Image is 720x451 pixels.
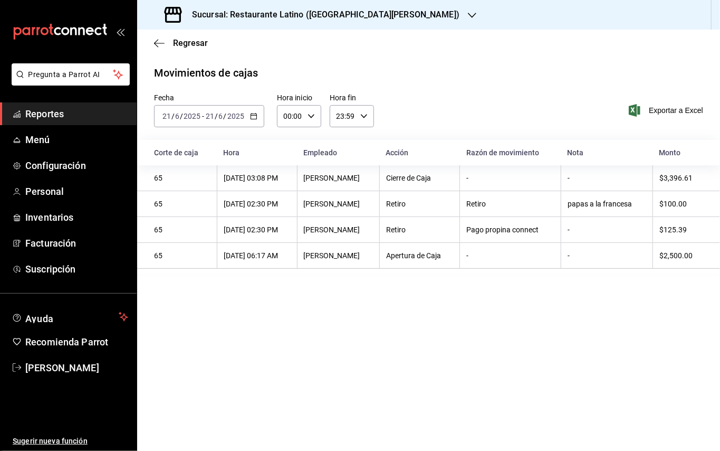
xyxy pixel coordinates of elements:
label: Hora fin [330,95,374,102]
div: Retiro [466,200,554,208]
label: Hora inicio [277,95,321,102]
div: - [568,225,646,234]
span: Suscripción [25,262,128,276]
input: -- [205,112,215,120]
span: Pregunta a Parrot AI [28,69,113,80]
div: [DATE] 02:30 PM [224,200,291,208]
span: Recomienda Parrot [25,335,128,349]
span: Sugerir nueva función [13,436,128,447]
span: Inventarios [25,210,128,224]
div: $2,500.00 [659,251,703,260]
input: -- [175,112,180,120]
span: [PERSON_NAME] [25,361,128,375]
div: 65 [154,251,210,260]
th: Empleado [297,140,379,165]
span: / [224,112,227,120]
div: $3,396.61 [659,174,703,182]
th: Corte de caja [137,140,217,165]
th: Monto [653,140,720,165]
div: [PERSON_NAME] [304,200,373,208]
span: / [180,112,183,120]
span: Regresar [173,38,208,48]
div: [DATE] 03:08 PM [224,174,291,182]
th: Razón de movimiento [460,140,561,165]
div: 65 [154,200,210,208]
div: Pago propina connect [466,225,554,234]
div: [PERSON_NAME] [304,225,373,234]
label: Fecha [154,95,264,102]
div: $100.00 [659,200,703,208]
div: [DATE] 02:30 PM [224,225,291,234]
div: - [466,251,554,260]
div: Apertura de Caja [386,251,454,260]
span: Ayuda [25,311,114,323]
a: Pregunta a Parrot AI [7,77,130,88]
input: ---- [183,112,201,120]
span: - [202,112,204,120]
div: Cierre de Caja [386,174,454,182]
input: -- [162,112,171,120]
span: Reportes [25,107,128,121]
span: Configuración [25,158,128,173]
th: Acción [379,140,460,165]
div: Movimientos de cajas [154,65,258,81]
div: [PERSON_NAME] [304,174,373,182]
span: Personal [25,184,128,199]
th: Hora [217,140,297,165]
button: Exportar a Excel [631,104,703,117]
button: open_drawer_menu [116,27,124,36]
th: Nota [561,140,653,165]
div: Retiro [386,225,454,234]
div: Retiro [386,200,454,208]
div: $125.39 [659,225,703,234]
input: ---- [227,112,245,120]
span: Facturación [25,236,128,250]
div: 65 [154,174,210,182]
div: - [466,174,554,182]
div: [DATE] 06:17 AM [224,251,291,260]
button: Pregunta a Parrot AI [12,63,130,86]
div: 65 [154,225,210,234]
div: papas a la francesa [568,200,646,208]
span: / [171,112,175,120]
div: - [568,174,646,182]
h3: Sucursal: Restaurante Latino ([GEOGRAPHIC_DATA][PERSON_NAME]) [184,8,459,21]
span: / [215,112,218,120]
div: - [568,251,646,260]
span: Menú [25,133,128,147]
input: -- [218,112,224,120]
div: [PERSON_NAME] [304,251,373,260]
button: Regresar [154,38,208,48]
